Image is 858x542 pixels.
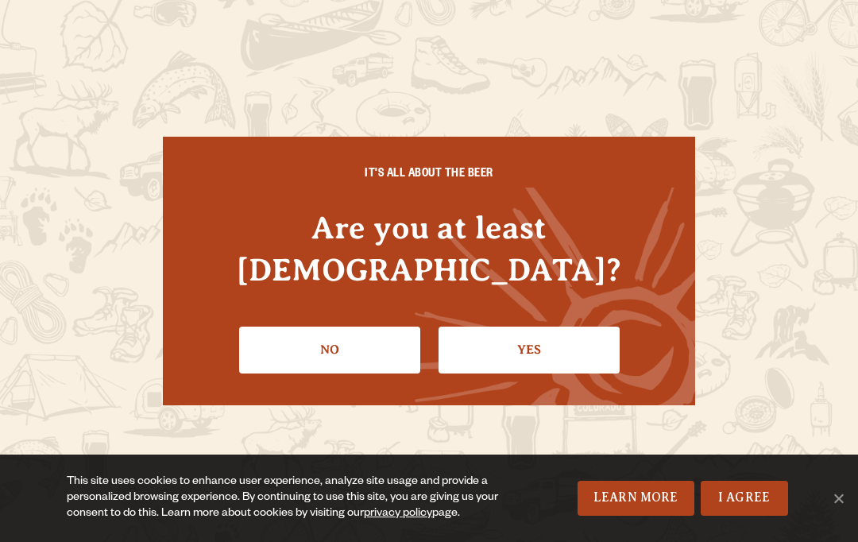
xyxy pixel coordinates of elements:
span: No [830,490,846,506]
h6: IT'S ALL ABOUT THE BEER [195,168,663,183]
a: No [239,327,420,373]
h4: Are you at least [DEMOGRAPHIC_DATA]? [195,207,663,291]
a: Learn More [578,481,694,516]
div: This site uses cookies to enhance user experience, analyze site usage and provide a personalized ... [67,474,534,522]
a: I Agree [701,481,788,516]
a: privacy policy [364,508,432,521]
a: Confirm I'm 21 or older [439,327,620,373]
